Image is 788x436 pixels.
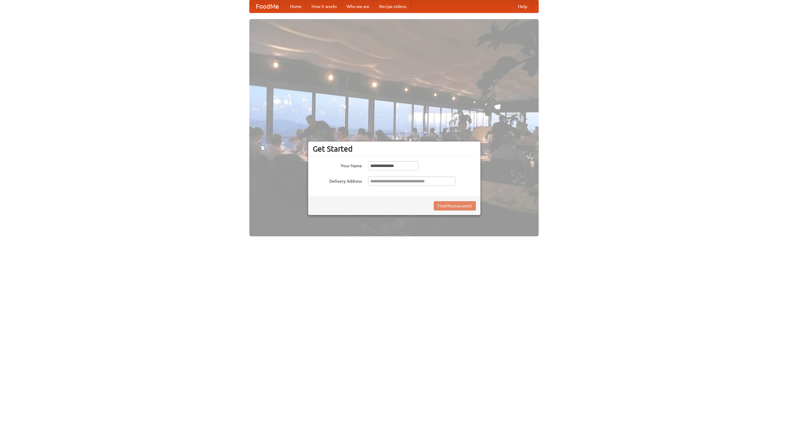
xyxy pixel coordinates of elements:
a: Home [285,0,307,13]
button: Find Restaurants! [434,201,476,210]
a: FoodMe [250,0,285,13]
a: How it works [307,0,342,13]
a: Recipe videos [374,0,411,13]
h3: Get Started [313,144,476,153]
a: Who we are [342,0,374,13]
a: Help [513,0,532,13]
label: Delivery Address [313,177,362,184]
label: Your Name [313,161,362,169]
